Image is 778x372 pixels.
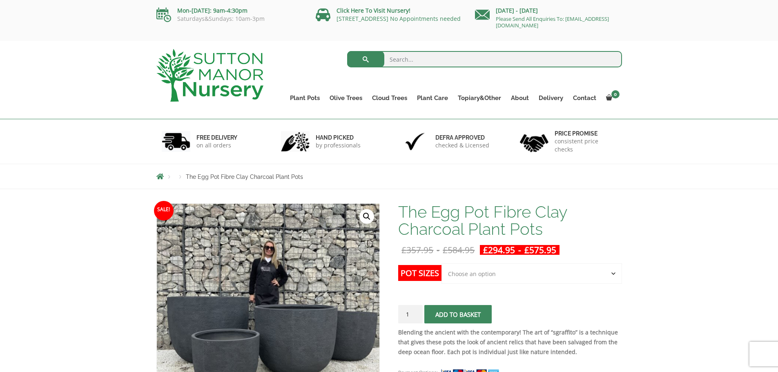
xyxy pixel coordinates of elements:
img: 3.jpg [401,131,429,152]
span: £ [401,244,406,256]
img: logo [156,49,263,102]
img: 4.jpg [520,129,548,154]
del: - [398,245,478,255]
a: Please Send All Enquiries To: [EMAIL_ADDRESS][DOMAIN_NAME] [496,15,609,29]
p: Saturdays&Sundays: 10am-3pm [156,16,303,22]
bdi: 294.95 [483,244,515,256]
p: consistent price checks [555,137,617,154]
a: Plant Care [412,92,453,104]
a: View full-screen image gallery [359,209,374,224]
strong: Blending the ancient with the contemporary! The art of “sgraffito” is a technique that gives thes... [398,328,618,356]
a: Delivery [534,92,568,104]
a: About [506,92,534,104]
input: Product quantity [398,305,423,323]
bdi: 575.95 [524,244,556,256]
a: Olive Trees [325,92,367,104]
span: £ [483,244,488,256]
a: 0 [601,92,622,104]
a: Contact [568,92,601,104]
h6: hand picked [316,134,361,141]
label: Pot Sizes [398,265,441,281]
p: [DATE] - [DATE] [475,6,622,16]
p: on all orders [196,141,237,149]
span: £ [443,244,448,256]
h6: Price promise [555,130,617,137]
h6: FREE DELIVERY [196,134,237,141]
span: 0 [611,90,620,98]
ins: - [480,245,560,255]
h1: The Egg Pot Fibre Clay Charcoal Plant Pots [398,203,622,238]
a: Topiary&Other [453,92,506,104]
input: Search... [347,51,622,67]
p: checked & Licensed [435,141,489,149]
bdi: 584.95 [443,244,475,256]
span: £ [524,244,529,256]
a: [STREET_ADDRESS] No Appointments needed [337,15,461,22]
h6: Defra approved [435,134,489,141]
button: Add to basket [424,305,492,323]
nav: Breadcrumbs [156,173,622,180]
span: Sale! [154,201,174,221]
img: 2.jpg [281,131,310,152]
img: 1.jpg [162,131,190,152]
span: The Egg Pot Fibre Clay Charcoal Plant Pots [186,174,303,180]
p: Mon-[DATE]: 9am-4:30pm [156,6,303,16]
p: by professionals [316,141,361,149]
bdi: 357.95 [401,244,433,256]
a: Cloud Trees [367,92,412,104]
a: Click Here To Visit Nursery! [337,7,410,14]
a: Plant Pots [285,92,325,104]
